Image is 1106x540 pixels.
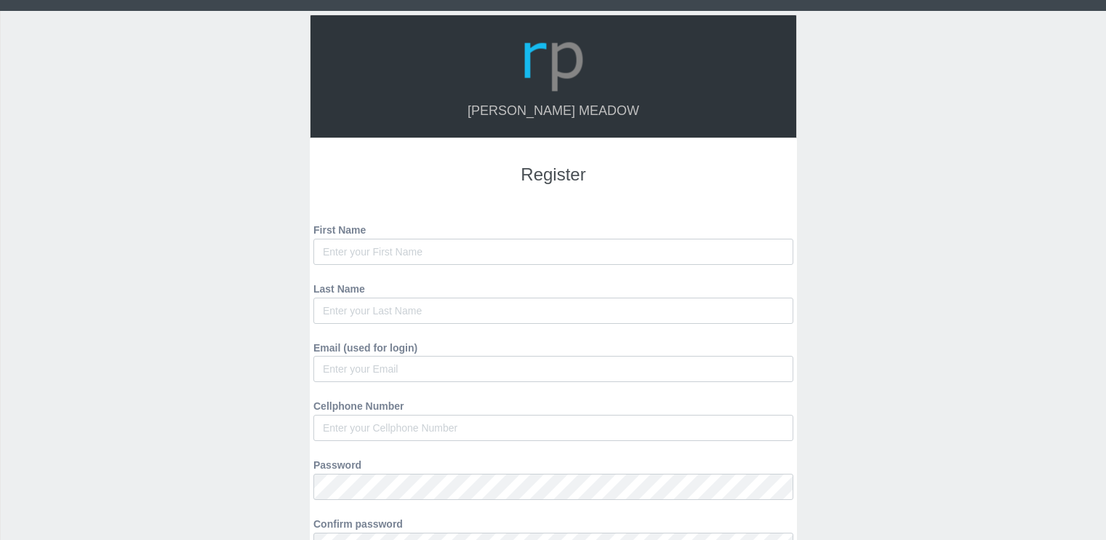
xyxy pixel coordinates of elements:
h4: [PERSON_NAME] Meadow [325,104,782,119]
label: First Name [313,217,366,239]
label: Password [313,452,361,474]
img: Logo [518,26,588,96]
input: Enter your First Name [313,239,793,265]
input: Enter your Last Name [313,298,793,324]
label: Last Name [313,276,365,298]
h3: Register [324,165,782,184]
label: Cellphone Number [313,393,404,415]
label: Confirm password [313,511,403,533]
input: Enter your Email [313,356,793,382]
label: Email (used for login) [313,335,417,357]
input: Enter your Cellphone Number [313,415,793,441]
